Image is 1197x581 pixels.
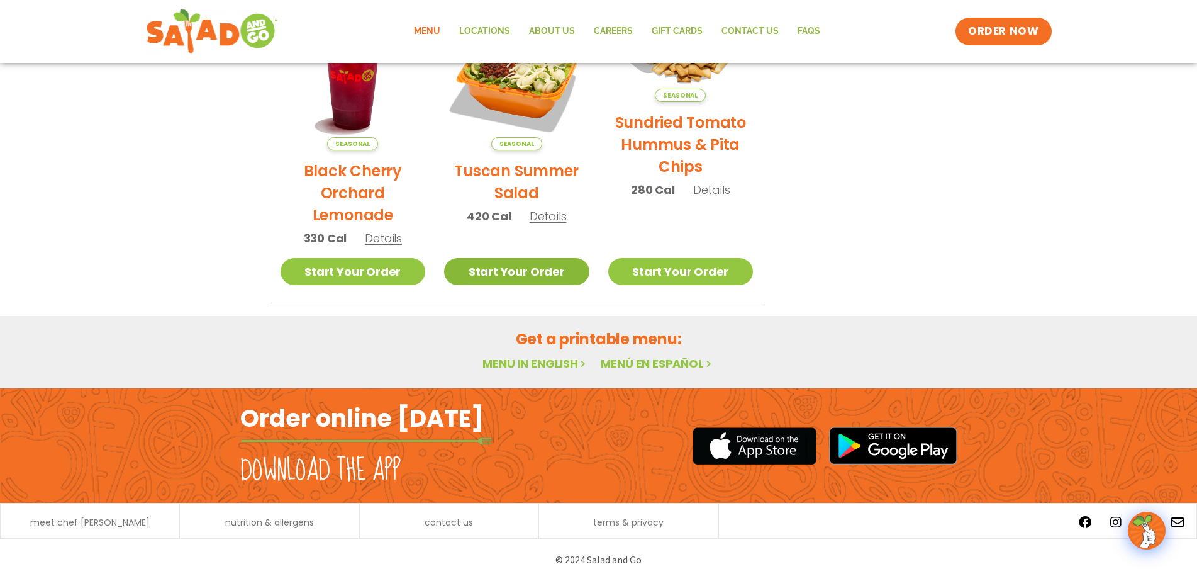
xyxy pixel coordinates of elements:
img: appstore [693,426,816,466]
a: Menú en español [601,356,714,371]
a: Start Your Order [444,258,589,285]
a: Locations [450,17,520,46]
img: Product photo for Tuscan Summer Salad [444,6,589,151]
h2: Sundried Tomato Hummus & Pita Chips [608,111,754,178]
span: Details [365,230,402,246]
a: Start Your Order [281,258,426,285]
a: Start Your Order [608,258,754,285]
a: ORDER NOW [955,18,1051,45]
img: new-SAG-logo-768×292 [146,6,279,57]
a: Careers [584,17,642,46]
h2: Tuscan Summer Salad [444,160,589,204]
p: © 2024 Salad and Go [247,551,951,568]
a: meet chef [PERSON_NAME] [30,518,150,527]
span: Seasonal [655,89,706,102]
h2: Order online [DATE] [240,403,484,434]
a: About Us [520,17,584,46]
img: fork [240,437,492,444]
span: Seasonal [491,137,542,150]
a: contact us [425,518,473,527]
a: Menu [404,17,450,46]
span: 280 Cal [631,181,675,198]
a: FAQs [788,17,830,46]
a: Menu in English [482,356,588,371]
nav: Menu [404,17,830,46]
span: Seasonal [327,137,378,150]
span: Details [693,182,730,198]
h2: Black Cherry Orchard Lemonade [281,160,426,226]
img: Product photo for Black Cherry Orchard Lemonade [281,6,426,151]
span: ORDER NOW [968,24,1038,39]
a: terms & privacy [593,518,664,527]
span: Details [530,208,567,224]
img: wpChatIcon [1129,513,1164,548]
a: nutrition & allergens [225,518,314,527]
a: Contact Us [712,17,788,46]
span: 420 Cal [467,208,511,225]
h2: Download the app [240,453,401,488]
img: google_play [829,427,957,465]
span: 330 Cal [304,230,347,247]
a: GIFT CARDS [642,17,712,46]
h2: Get a printable menu: [271,328,927,350]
